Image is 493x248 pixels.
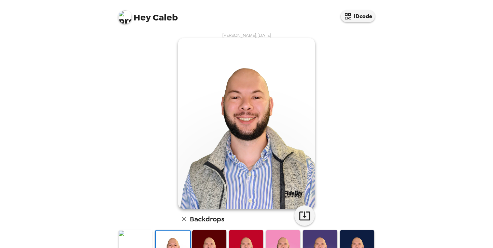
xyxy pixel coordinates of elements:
[190,214,224,224] h6: Backdrops
[118,10,132,24] img: profile pic
[133,11,151,24] span: Hey
[222,32,271,38] span: [PERSON_NAME] , [DATE]
[178,38,315,209] img: user
[341,10,375,22] button: IDcode
[118,7,178,22] span: Caleb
